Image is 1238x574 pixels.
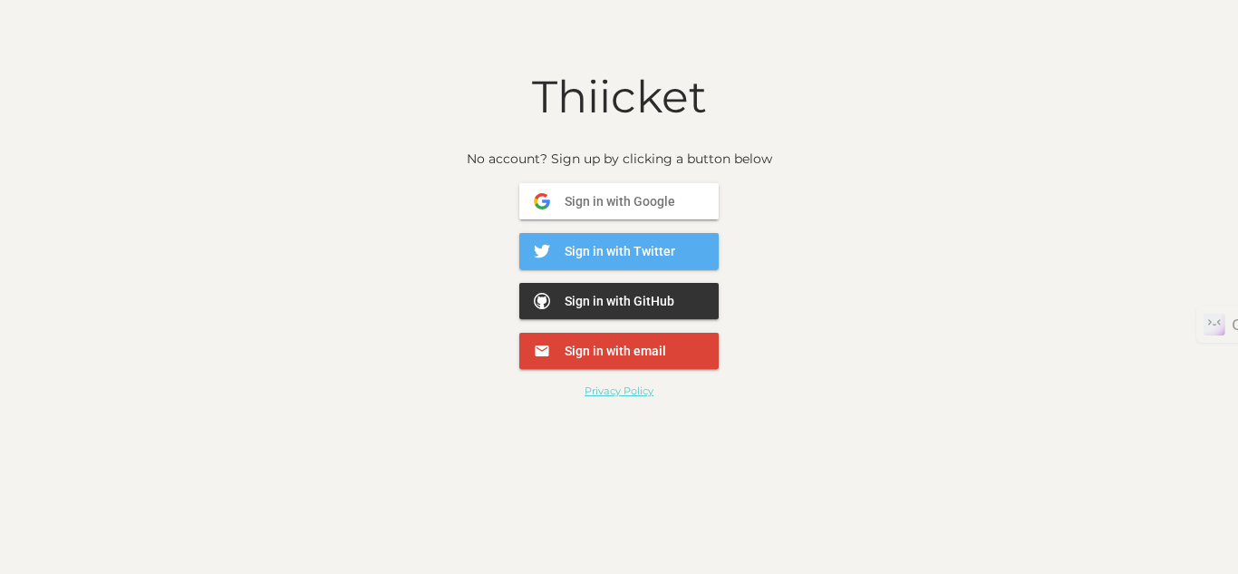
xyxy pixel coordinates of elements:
button: Sign in with GitHub [519,283,719,319]
button: Sign in with Twitter [519,233,719,269]
span: Sign in with GitHub [550,293,674,309]
span: Sign in with Twitter [550,243,675,259]
button: Sign in with Google [519,183,719,219]
a: Privacy Policy [585,382,653,398]
span: Sign in with Google [550,193,675,209]
button: Sign in with email [519,333,719,369]
span: Sign in with email [550,343,666,359]
small: Privacy Policy [585,384,653,397]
